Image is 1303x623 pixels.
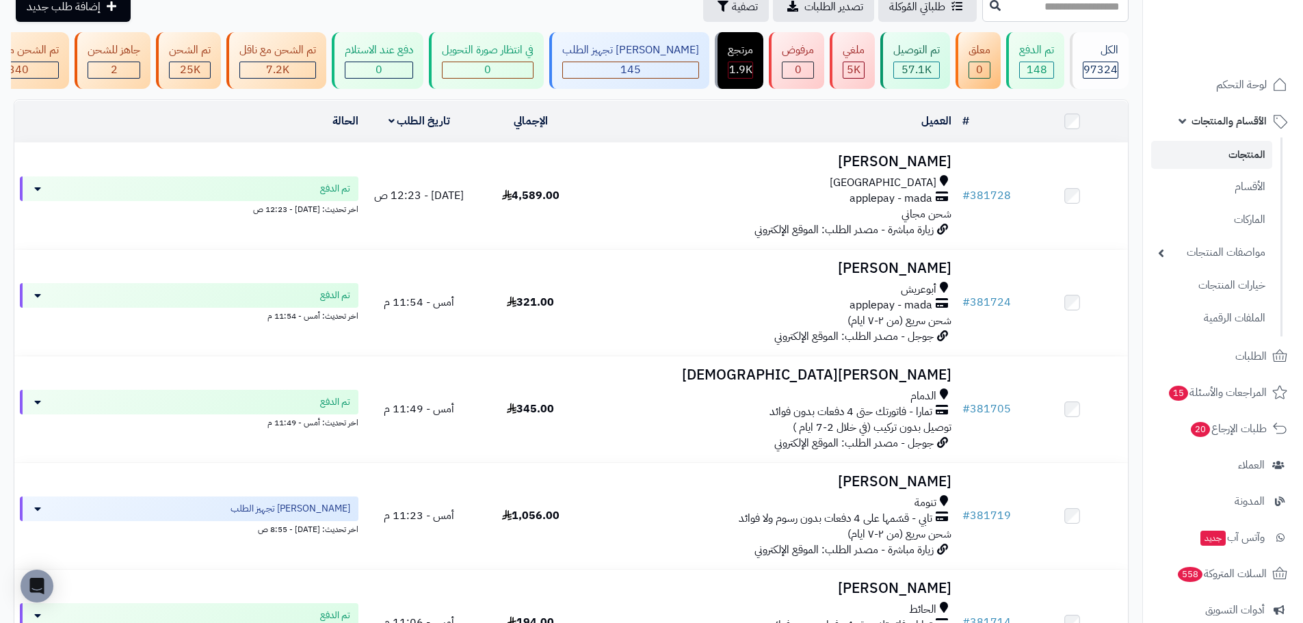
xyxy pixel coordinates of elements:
a: الماركات [1151,205,1272,235]
div: اخر تحديث: أمس - 11:49 م [20,414,358,429]
span: تنومة [914,495,936,511]
span: 5K [847,62,860,78]
span: تابي - قسّمها على 4 دفعات بدون رسوم ولا فوائد [739,511,932,527]
span: [GEOGRAPHIC_DATA] [830,175,936,191]
a: طلبات الإرجاع20 [1151,412,1295,445]
span: الحائط [909,602,936,618]
div: 1855 [728,62,752,78]
span: [DATE] - 12:23 ص [374,187,464,204]
span: 4,589.00 [502,187,560,204]
span: 148 [1027,62,1047,78]
span: الأقسام والمنتجات [1192,111,1267,131]
a: الإجمالي [514,113,548,129]
div: [PERSON_NAME] تجهيز الطلب [562,42,699,58]
span: المدونة [1235,492,1265,511]
span: أبوعريش [901,282,936,297]
div: 2 [88,62,140,78]
span: # [962,401,970,417]
a: الأقسام [1151,172,1272,202]
span: أمس - 11:54 م [384,294,454,310]
a: الملفات الرقمية [1151,304,1272,333]
span: 97324 [1083,62,1118,78]
span: تم الدفع [320,182,350,196]
a: المدونة [1151,485,1295,518]
h3: [PERSON_NAME] [592,261,951,276]
span: [PERSON_NAME] تجهيز الطلب [231,502,350,516]
img: logo-2.png [1210,31,1290,60]
div: 57149 [894,62,939,78]
a: المنتجات [1151,141,1272,169]
a: وآتس آبجديد [1151,521,1295,554]
a: لوحة التحكم [1151,68,1295,101]
span: # [962,294,970,310]
span: وآتس آب [1199,528,1265,547]
div: 0 [443,62,533,78]
div: 7222 [240,62,315,78]
a: تم الشحن 25K [153,32,224,89]
span: شحن مجاني [901,206,951,222]
div: 5008 [843,62,864,78]
a: مواصفات المنتجات [1151,238,1272,267]
span: applepay - mada [850,191,932,207]
span: 0 [484,62,491,78]
span: 2 [111,62,118,78]
a: الكل97324 [1067,32,1131,89]
h3: [PERSON_NAME] [592,474,951,490]
span: جوجل - مصدر الطلب: الموقع الإلكتروني [774,435,934,451]
span: 7.2K [266,62,289,78]
a: في انتظار صورة التحويل 0 [426,32,547,89]
span: 1.9K [729,62,752,78]
span: الدمام [910,388,936,404]
h3: [PERSON_NAME] [592,581,951,596]
a: تم التوصيل 57.1K [878,32,953,89]
span: تم الدفع [320,395,350,409]
span: # [962,507,970,524]
a: دفع عند الاستلام 0 [329,32,426,89]
a: #381728 [962,187,1011,204]
span: تم الدفع [320,609,350,622]
span: لوحة التحكم [1216,75,1267,94]
a: السلات المتروكة558 [1151,557,1295,590]
a: المراجعات والأسئلة15 [1151,376,1295,409]
span: شحن سريع (من ٢-٧ ايام) [847,313,951,329]
a: تم الدفع 148 [1003,32,1067,89]
div: 0 [969,62,990,78]
div: 148 [1020,62,1053,78]
div: Open Intercom Messenger [21,570,53,602]
span: 20 [1191,421,1211,437]
span: الطلبات [1235,347,1267,366]
a: الطلبات [1151,340,1295,373]
div: اخر تحديث: أمس - 11:54 م [20,308,358,322]
span: 340 [8,62,29,78]
span: 1,056.00 [502,507,560,524]
div: جاهز للشحن [88,42,140,58]
div: الكل [1083,42,1118,58]
span: applepay - mada [850,297,932,313]
span: أدوات التسويق [1205,600,1265,620]
span: 145 [620,62,641,78]
a: العملاء [1151,449,1295,481]
div: معلق [969,42,990,58]
span: # [962,187,970,204]
a: تاريخ الطلب [389,113,451,129]
a: جاهز للشحن 2 [72,32,153,89]
a: #381705 [962,401,1011,417]
span: العملاء [1238,455,1265,475]
span: 0 [376,62,382,78]
div: تم التوصيل [893,42,940,58]
div: مرتجع [728,42,753,58]
a: #381724 [962,294,1011,310]
span: تم الدفع [320,289,350,302]
span: السلات المتروكة [1176,564,1267,583]
span: 345.00 [507,401,554,417]
div: في انتظار صورة التحويل [442,42,534,58]
span: 57.1K [901,62,932,78]
span: زيارة مباشرة - مصدر الطلب: الموقع الإلكتروني [754,222,934,238]
a: مرتجع 1.9K [712,32,766,89]
div: دفع عند الاستلام [345,42,413,58]
div: تم الشحن مع ناقل [239,42,316,58]
a: مرفوض 0 [766,32,827,89]
span: أمس - 11:23 م [384,507,454,524]
span: 0 [976,62,983,78]
div: 145 [563,62,698,78]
